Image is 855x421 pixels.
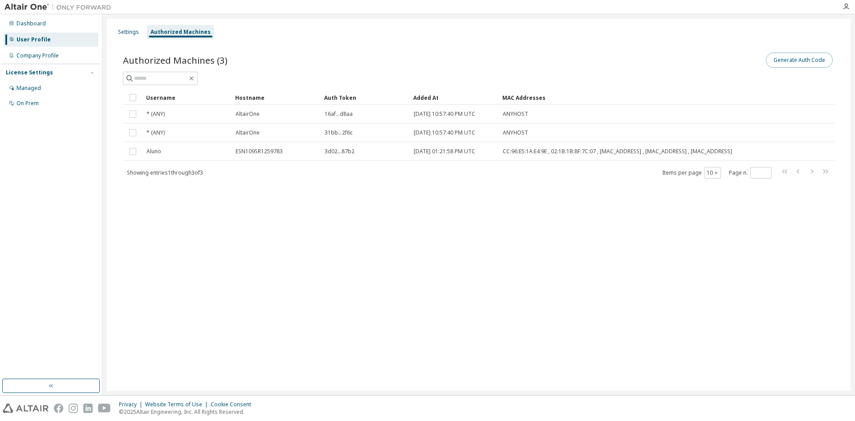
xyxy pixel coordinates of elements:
[147,110,165,118] span: * (ANY)
[4,3,116,12] img: Altair One
[325,110,353,118] span: 16af...d8aa
[502,90,741,105] div: MAC Addresses
[83,404,93,413] img: linkedin.svg
[147,148,161,155] span: Aluno
[236,129,260,136] span: AltairOne
[16,85,41,92] div: Managed
[147,129,165,136] span: * (ANY)
[211,401,256,408] div: Cookie Consent
[118,29,139,36] div: Settings
[236,148,283,155] span: ESN109SR1259783
[325,129,353,136] span: 31bb...2f6c
[146,90,228,105] div: Username
[707,169,719,176] button: 10
[3,404,49,413] img: altair_logo.svg
[123,54,228,66] span: Authorized Machines (3)
[119,408,256,416] p: © 2025 Altair Engineering, Inc. All Rights Reserved.
[119,401,145,408] div: Privacy
[503,148,732,155] span: CC:96:E5:1A:E4:9E , 02:1B:1B:8F:7C:07 , [MAC_ADDRESS] , [MAC_ADDRESS] , [MAC_ADDRESS]
[662,167,721,179] span: Items per page
[414,129,475,136] span: [DATE] 10:57:40 PM UTC
[324,90,406,105] div: Auth Token
[235,90,317,105] div: Hostname
[236,110,260,118] span: AltairOne
[151,29,211,36] div: Authorized Machines
[16,100,39,107] div: On Prem
[98,404,111,413] img: youtube.svg
[766,53,833,68] button: Generate Auth Code
[325,148,354,155] span: 3d02...87b2
[414,148,475,155] span: [DATE] 01:21:58 PM UTC
[127,169,203,176] span: Showing entries 1 through 3 of 3
[16,20,46,27] div: Dashboard
[6,69,53,76] div: License Settings
[503,110,528,118] span: ANYHOST
[413,90,495,105] div: Added At
[54,404,63,413] img: facebook.svg
[16,36,51,43] div: User Profile
[16,52,59,59] div: Company Profile
[414,110,475,118] span: [DATE] 10:57:40 PM UTC
[145,401,211,408] div: Website Terms of Use
[503,129,528,136] span: ANYHOST
[69,404,78,413] img: instagram.svg
[729,167,772,179] span: Page n.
